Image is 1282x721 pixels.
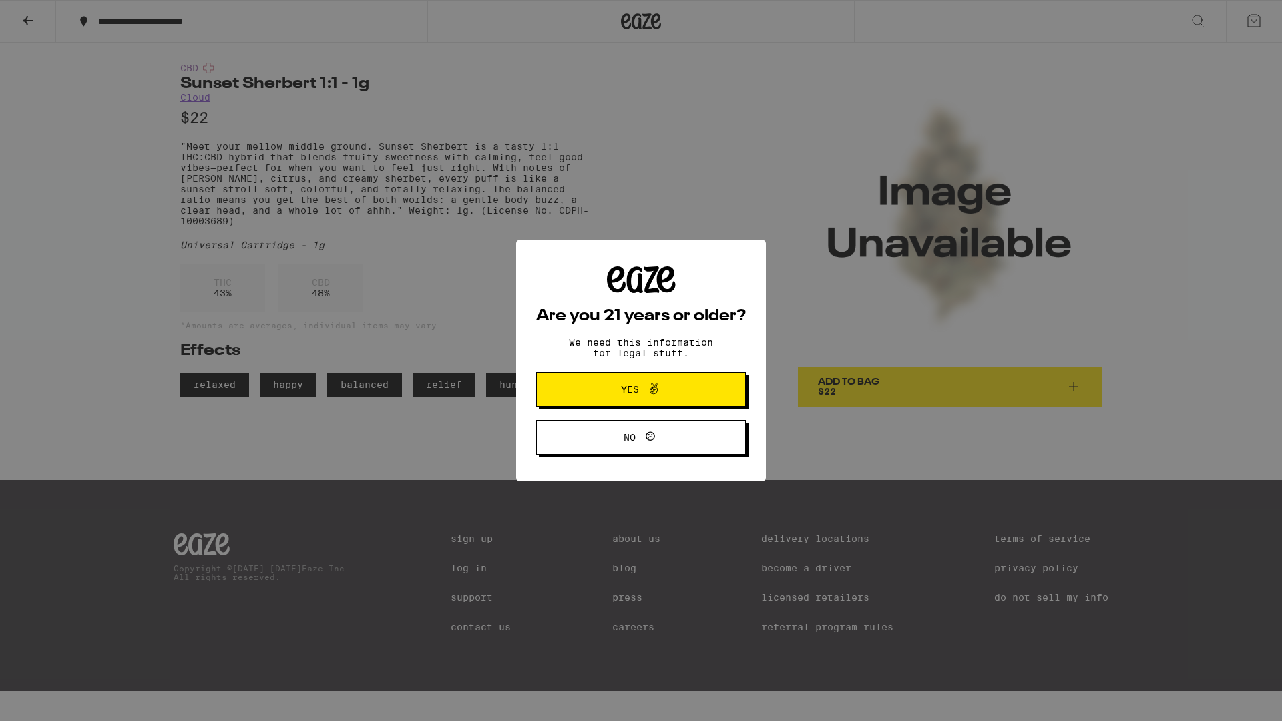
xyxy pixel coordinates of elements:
[536,420,746,455] button: No
[558,337,724,358] p: We need this information for legal stuff.
[624,433,636,442] span: No
[536,308,746,324] h2: Are you 21 years or older?
[621,385,639,394] span: Yes
[536,372,746,407] button: Yes
[1199,681,1269,714] iframe: Opens a widget where you can find more information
